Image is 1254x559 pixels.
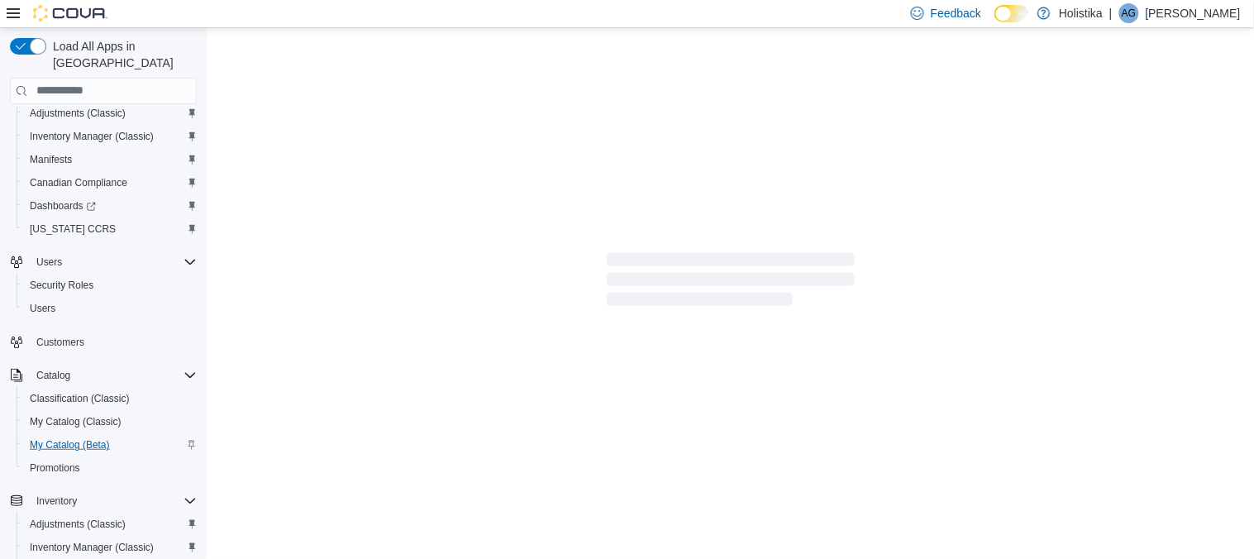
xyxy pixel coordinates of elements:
button: Security Roles [17,274,203,297]
button: Inventory [3,490,203,513]
button: Catalog [30,365,77,385]
input: Dark Mode [994,5,1029,22]
span: Security Roles [30,279,93,292]
button: Customers [3,330,203,354]
button: Adjustments (Classic) [17,513,203,536]
span: My Catalog (Beta) [23,435,197,455]
span: Customers [30,332,197,352]
span: Adjustments (Classic) [30,107,126,120]
span: Inventory Manager (Classic) [23,537,197,557]
span: Users [23,299,197,318]
a: Users [23,299,62,318]
span: Catalog [30,365,197,385]
span: Inventory Manager (Classic) [30,541,154,554]
button: My Catalog (Beta) [17,433,203,456]
button: Inventory [30,491,83,511]
span: [US_STATE] CCRS [30,222,116,236]
a: [US_STATE] CCRS [23,219,122,239]
span: My Catalog (Classic) [23,412,197,432]
span: Canadian Compliance [23,173,197,193]
a: Adjustments (Classic) [23,103,132,123]
p: Holistika [1059,3,1103,23]
button: Classification (Classic) [17,387,203,410]
button: [US_STATE] CCRS [17,217,203,241]
button: Promotions [17,456,203,480]
a: Security Roles [23,275,100,295]
span: Classification (Classic) [30,392,130,405]
button: Users [17,297,203,320]
a: Dashboards [17,194,203,217]
span: Canadian Compliance [30,176,127,189]
button: Catalog [3,364,203,387]
span: Load All Apps in [GEOGRAPHIC_DATA] [46,38,197,71]
span: Catalog [36,369,70,382]
span: Inventory [30,491,197,511]
a: Classification (Classic) [23,389,136,408]
span: Dashboards [30,199,96,213]
span: Customers [36,336,84,349]
a: My Catalog (Beta) [23,435,117,455]
span: Users [36,256,62,269]
button: Inventory Manager (Classic) [17,536,203,559]
span: Users [30,252,197,272]
span: Promotions [23,458,197,478]
div: Amber Glenn [1119,3,1139,23]
span: Adjustments (Classic) [30,518,126,531]
button: Users [3,251,203,274]
span: Classification (Classic) [23,389,197,408]
button: Manifests [17,148,203,171]
a: Dashboards [23,196,103,216]
a: Adjustments (Classic) [23,514,132,534]
a: My Catalog (Classic) [23,412,128,432]
a: Inventory Manager (Classic) [23,127,160,146]
span: Washington CCRS [23,219,197,239]
span: Inventory Manager (Classic) [23,127,197,146]
a: Canadian Compliance [23,173,134,193]
a: Customers [30,332,91,352]
span: Inventory [36,494,77,508]
button: Canadian Compliance [17,171,203,194]
p: | [1109,3,1113,23]
img: Cova [33,5,107,21]
span: Users [30,302,55,315]
span: Adjustments (Classic) [23,103,197,123]
span: Dashboards [23,196,197,216]
span: Inventory Manager (Classic) [30,130,154,143]
span: AG [1122,3,1136,23]
span: Loading [607,256,855,309]
a: Manifests [23,150,79,170]
span: Promotions [30,461,80,475]
a: Promotions [23,458,87,478]
a: Inventory Manager (Classic) [23,537,160,557]
span: Adjustments (Classic) [23,514,197,534]
span: Manifests [30,153,72,166]
button: Adjustments (Classic) [17,102,203,125]
p: [PERSON_NAME] [1146,3,1241,23]
span: Manifests [23,150,197,170]
span: Security Roles [23,275,197,295]
span: My Catalog (Beta) [30,438,110,451]
button: Inventory Manager (Classic) [17,125,203,148]
span: My Catalog (Classic) [30,415,122,428]
button: My Catalog (Classic) [17,410,203,433]
span: Feedback [931,5,981,21]
button: Users [30,252,69,272]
